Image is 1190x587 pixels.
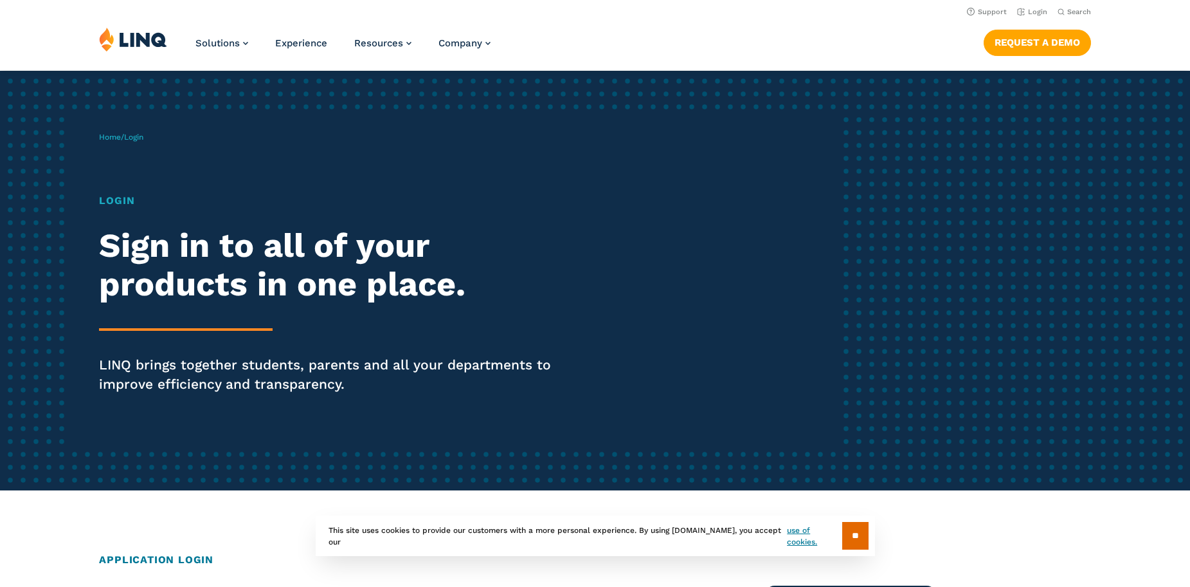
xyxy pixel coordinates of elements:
[316,516,875,556] div: This site uses cookies to provide our customers with a more personal experience. By using [DOMAIN...
[354,37,411,49] a: Resources
[984,30,1091,55] a: Request a Demo
[124,133,143,142] span: Login
[99,133,143,142] span: /
[1067,8,1091,16] span: Search
[984,27,1091,55] nav: Button Navigation
[195,37,248,49] a: Solutions
[1017,8,1047,16] a: Login
[967,8,1007,16] a: Support
[354,37,403,49] span: Resources
[99,193,557,209] h1: Login
[1058,7,1091,17] button: Open Search Bar
[438,37,482,49] span: Company
[195,27,491,70] nav: Primary Navigation
[99,227,557,304] h2: Sign in to all of your products in one place.
[99,133,121,142] a: Home
[275,37,327,49] a: Experience
[99,27,167,51] img: LINQ | K‑12 Software
[438,37,491,49] a: Company
[99,355,557,394] p: LINQ brings together students, parents and all your departments to improve efficiency and transpa...
[195,37,240,49] span: Solutions
[787,525,842,548] a: use of cookies.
